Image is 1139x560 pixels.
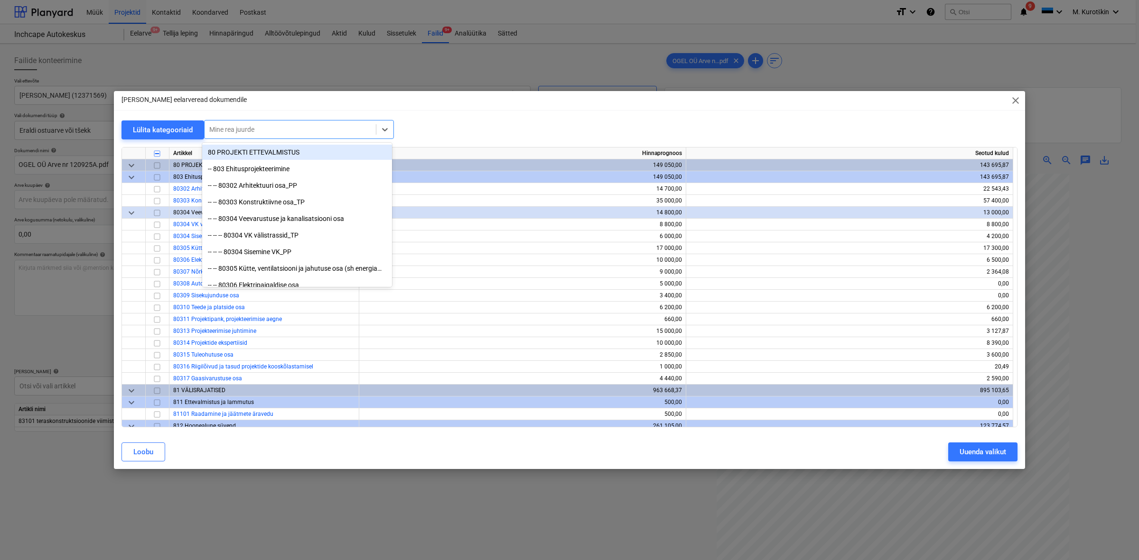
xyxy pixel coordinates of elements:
span: 803 Ehitusprojekteerimine [173,174,240,180]
a: 80313 Projekteerimise juhtimine [173,328,256,334]
div: 14 800,00 [363,207,682,219]
div: -- -- -- 80304 VK välistrassid_TP [202,228,392,243]
div: 10 000,00 [363,254,682,266]
span: close [1010,95,1021,106]
div: 57 400,00 [690,195,1009,207]
div: Loobu [133,446,153,458]
div: 10 000,00 [363,337,682,349]
a: 81101 Raadamine ja jäätmete äravedu [173,411,273,417]
div: -- -- 80302 Arhitektuuri osa_PP [202,178,392,193]
div: 17 300,00 [690,242,1009,254]
div: 13 000,00 [690,207,1009,219]
a: 80316 Riigilõivud ja tasud projektide kooskõlastamisel [173,363,313,370]
div: 15 000,00 [363,325,682,337]
span: keyboard_arrow_down [126,172,137,183]
span: 80304 Veevarustuse ja kanalisatsiooni osa [173,209,284,216]
span: 80305 Kütte, ventilatsiooni ja jahutuse osa (sh energiamärgise arvutus) [173,245,356,251]
span: keyboard_arrow_down [126,385,137,396]
span: 80 PROJEKTI ETTEVALMISTUS [173,162,252,168]
div: 9 000,00 [363,266,682,278]
div: 123 774,57 [690,420,1009,432]
div: 1 000,00 [363,361,682,373]
span: keyboard_arrow_down [126,207,137,219]
span: 811 Ettevalmistus ja lammutus [173,399,254,405]
span: 81 VÄLISRAJATISED [173,387,225,394]
span: 80306 Elektripaigaldise osa [173,257,244,263]
div: -- -- -- 80304 Sisemine VK_PP [202,244,392,259]
div: Seotud kulud [686,147,1013,159]
div: -- -- 80304 Veevarustuse ja kanalisatsiooni osa [202,211,392,226]
span: keyboard_arrow_down [126,160,137,171]
div: 5 000,00 [363,278,682,290]
div: -- -- 80306 Elektripaigaldise osa [202,277,392,293]
div: 35 000,00 [363,195,682,207]
div: 149 050,00 [363,171,682,183]
div: 0,00 [690,278,1009,290]
div: 14 700,00 [363,183,682,195]
a: 80303 Konstruktiivne osa_TP [173,197,249,204]
div: Hinnaprognoos [359,147,686,159]
button: Lülita kategooriaid [121,120,204,139]
span: keyboard_arrow_down [126,397,137,408]
div: 6 200,00 [363,302,682,313]
div: 660,00 [690,313,1009,325]
div: 8 390,00 [690,337,1009,349]
div: 895 103,65 [690,385,1009,396]
div: 20,49 [690,361,1009,373]
div: 0,00 [690,396,1009,408]
div: 80 PROJEKTI ETTEVALMISTUS [202,145,392,160]
div: 6 200,00 [690,302,1009,313]
div: 660,00 [363,313,682,325]
div: -- -- 80303 Konstruktiivne osa_TP [202,194,392,210]
div: 0,00 [690,290,1009,302]
span: 80317 Gaasivarustuse osa [173,375,242,382]
span: 80304 Sisemine VK_PP [173,233,233,239]
div: 149 050,00 [363,159,682,171]
a: 80304 VK välistrassid_TP [173,221,239,228]
div: 8 800,00 [363,219,682,230]
p: [PERSON_NAME] eelarveread dokumendile [121,95,247,105]
div: -- 803 Ehitusprojekteerimine [202,161,392,176]
a: 80307 Nõrkvoolu osa [173,268,229,275]
button: Loobu [121,442,165,461]
div: 963 668,37 [363,385,682,396]
div: 3 400,00 [363,290,682,302]
a: 80311 Projektipank, projekteerimise aegne [173,316,282,322]
div: Artikkel [169,147,359,159]
div: 500,00 [363,396,682,408]
a: 80314 Projektide ekspertiisid [173,340,247,346]
a: 80302 Arhitektuuri osa_PP [173,185,242,192]
button: Uuenda valikut [948,442,1018,461]
a: 80309 Sisekujunduse osa [173,292,239,299]
div: 0,00 [690,408,1009,420]
div: 3 600,00 [690,349,1009,361]
div: 17 000,00 [363,242,682,254]
div: 6 500,00 [690,254,1009,266]
div: 4 440,00 [363,373,682,385]
div: 6 000,00 [363,230,682,242]
a: 80310 Teede ja platside osa [173,304,245,311]
a: 80308 Automaatika osa [173,280,236,287]
div: -- -- 80305 Kütte, ventilatsiooni ja jahutuse osa (sh energiamärgise arvutus) [202,261,392,276]
div: 8 800,00 [690,219,1009,230]
a: 80315 Tuleohutuse osa [173,351,233,358]
div: Uuenda valikut [960,446,1006,458]
div: 2 590,00 [690,373,1009,385]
